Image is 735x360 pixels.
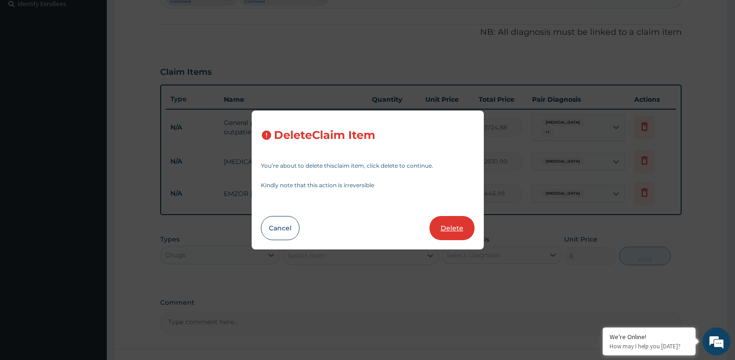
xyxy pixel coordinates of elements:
[274,129,375,142] h3: Delete Claim Item
[5,254,177,286] textarea: Type your message and hit 'Enter'
[610,342,689,350] p: How may I help you today?
[610,333,689,341] div: We're Online!
[261,163,475,169] p: You’re about to delete this claim item , click delete to continue.
[48,52,156,64] div: Chat with us now
[429,216,475,240] button: Delete
[152,5,175,27] div: Minimize live chat window
[54,117,128,211] span: We're online!
[17,46,38,70] img: d_794563401_company_1708531726252_794563401
[261,216,299,240] button: Cancel
[261,183,475,188] p: Kindly note that this action is irreversible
